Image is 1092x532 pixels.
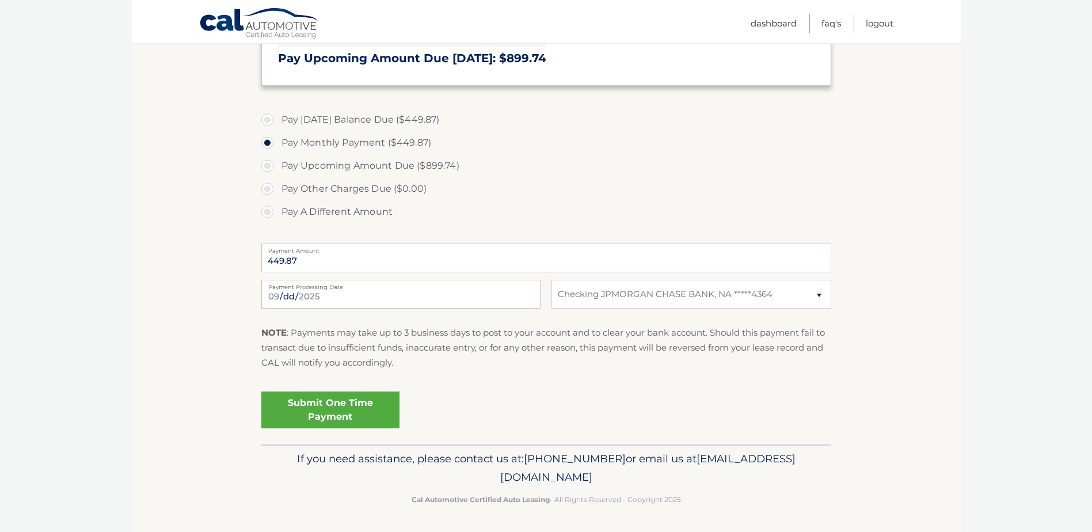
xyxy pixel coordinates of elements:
[524,452,626,465] span: [PHONE_NUMBER]
[261,200,831,223] label: Pay A Different Amount
[199,7,320,41] a: Cal Automotive
[261,244,831,272] input: Payment Amount
[261,244,831,253] label: Payment Amount
[269,493,824,506] p: - All Rights Reserved - Copyright 2025
[751,14,797,33] a: Dashboard
[261,154,831,177] label: Pay Upcoming Amount Due ($899.74)
[261,327,287,338] strong: NOTE
[261,392,399,428] a: Submit One Time Payment
[278,51,815,66] h3: Pay Upcoming Amount Due [DATE]: $899.74
[821,14,841,33] a: FAQ's
[500,452,796,484] span: [EMAIL_ADDRESS][DOMAIN_NAME]
[261,108,831,131] label: Pay [DATE] Balance Due ($449.87)
[261,131,831,154] label: Pay Monthly Payment ($449.87)
[412,495,550,504] strong: Cal Automotive Certified Auto Leasing
[866,14,893,33] a: Logout
[261,325,831,371] p: : Payments may take up to 3 business days to post to your account and to clear your bank account....
[269,450,824,487] p: If you need assistance, please contact us at: or email us at
[261,177,831,200] label: Pay Other Charges Due ($0.00)
[261,280,541,309] input: Payment Date
[261,280,541,289] label: Payment Processing Date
